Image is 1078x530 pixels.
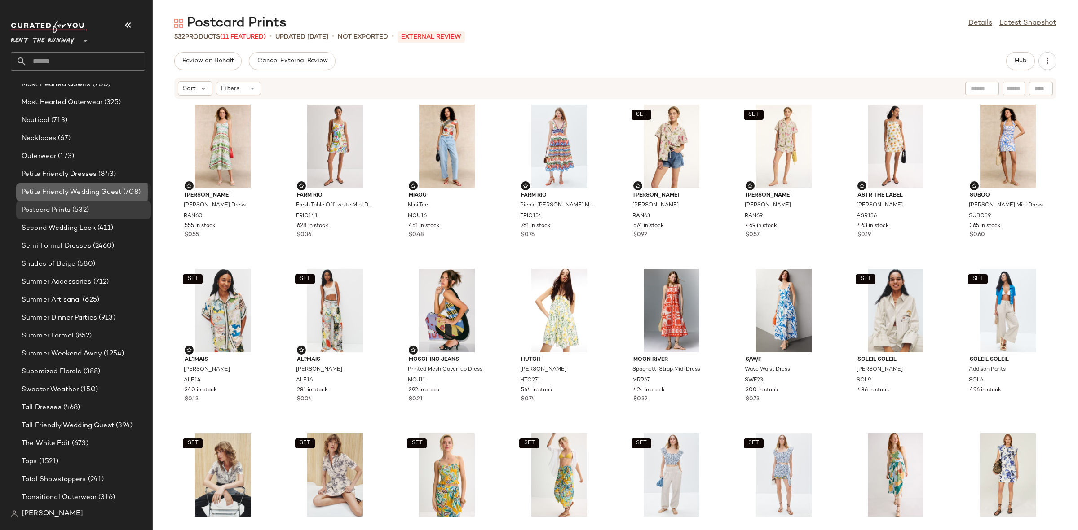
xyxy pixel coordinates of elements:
span: ALE16 [296,377,313,385]
span: 486 in stock [857,386,889,394]
span: SET [299,276,310,282]
span: [PERSON_NAME] [185,192,261,200]
span: [PERSON_NAME] [745,201,791,210]
button: SET [968,274,988,284]
span: Petite Friendly Wedding Guest [22,187,121,197]
span: Wave Waist Dress [745,366,790,374]
span: [PERSON_NAME] [296,366,342,374]
span: SET [187,440,198,447]
span: 564 in stock [521,386,552,394]
span: Postcard Prints [22,205,71,215]
span: Picnic [PERSON_NAME] Midi Dress [520,201,596,210]
img: MOU16.jpg [402,105,492,188]
span: (913) [97,313,115,323]
span: (1521) [37,456,59,467]
span: FRIO141 [296,212,318,220]
span: $0.04 [297,395,312,403]
img: ROS10.jpg [514,433,605,517]
span: (241) [86,474,104,485]
span: [PERSON_NAME] [857,366,903,374]
span: [PERSON_NAME] Mini Dress [969,201,1043,210]
span: SOL9 [857,377,871,385]
img: cfy_white_logo.C9jOOHJF.svg [11,21,87,33]
span: SET [524,440,535,447]
span: Moschino Jeans [409,356,485,364]
img: DMN96.jpg [850,433,941,517]
span: (532) [71,205,89,215]
img: SOL6.jpg [963,269,1053,352]
button: SET [295,438,315,448]
button: SET [183,274,203,284]
span: (580) [75,259,95,269]
span: Filters [221,84,239,93]
img: svg%3e [11,510,18,517]
span: Rent the Runway [11,31,75,47]
span: Necklaces [22,133,56,144]
span: $0.32 [633,395,648,403]
a: Details [968,18,992,29]
div: Postcard Prints [174,14,287,32]
img: FRIO154.jpg [514,105,605,188]
span: (468) [62,403,80,413]
span: MOU16 [408,212,427,220]
span: 300 in stock [746,386,778,394]
p: Not Exported [338,32,388,42]
span: (173) [56,151,74,162]
span: SOL6 [969,377,983,385]
span: (625) [81,295,99,305]
span: Summer Artisanal [22,295,81,305]
span: [PERSON_NAME] [857,201,903,210]
button: SET [519,438,539,448]
span: $0.92 [633,231,647,239]
span: Total Showstoppers [22,474,86,485]
img: ROS8.jpg [738,433,829,517]
span: Addison Pants [969,366,1006,374]
span: [PERSON_NAME] [632,201,679,210]
span: 392 in stock [409,386,440,394]
span: (394) [114,420,133,431]
span: Moon River [633,356,710,364]
span: HTC271 [520,377,540,385]
span: (11 Featured) [220,34,266,40]
span: RAN69 [745,212,763,220]
span: Summer Dinner Parties [22,313,97,323]
span: 451 in stock [409,222,440,230]
span: (67) [56,133,71,144]
img: ZDV106.jpg [290,433,380,517]
span: Sweater Weather [22,385,79,395]
span: $0.21 [409,395,423,403]
span: 555 in stock [185,222,216,230]
span: $0.73 [746,395,760,403]
span: (843) [97,169,116,180]
span: [PERSON_NAME] Dress [184,201,246,210]
img: ROS7.jpg [626,433,717,517]
span: 761 in stock [521,222,551,230]
span: Second Wedding Look [22,223,96,233]
img: RAN69.jpg [738,105,829,188]
span: FRIO154 [520,212,542,220]
span: $0.19 [857,231,871,239]
span: 496 in stock [970,386,1001,394]
span: Summer Accessories [22,277,92,287]
span: Transitional Outerwear [22,492,97,503]
img: svg%3e [972,183,977,188]
span: Most Hearted Outerwear [22,97,102,108]
img: svg%3e [859,183,865,188]
span: Shades of Beige [22,259,75,269]
span: $0.55 [185,231,199,239]
img: RAN63.jpg [626,105,717,188]
span: [PERSON_NAME] [746,192,822,200]
span: SWF23 [745,377,763,385]
span: $0.48 [409,231,424,239]
img: svg%3e [411,183,416,188]
span: ASTR the Label [857,192,934,200]
img: svg%3e [186,183,192,188]
span: AL?MAIS [185,356,261,364]
button: SET [856,274,875,284]
span: The White Edit [22,438,70,449]
span: (700) [91,79,111,90]
span: (411) [96,223,114,233]
img: SWF23.jpg [738,269,829,352]
span: Soleil Soleil [857,356,934,364]
img: svg%3e [174,19,183,28]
